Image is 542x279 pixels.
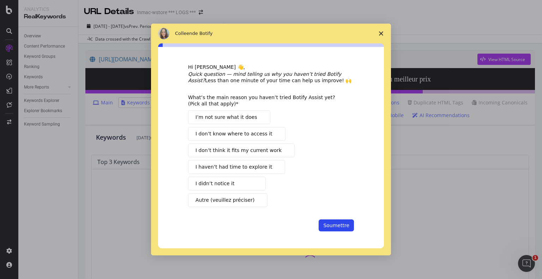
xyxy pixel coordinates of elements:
button: I didn’t notice it [188,177,266,190]
button: I don’t think it fits my current work [188,144,295,157]
div: What’s the main reason you haven’t tried Botify Assist yet? (Pick all that apply) [188,94,343,107]
div: Hi [PERSON_NAME] 👋, [188,64,354,71]
span: de Botify [192,31,213,36]
span: I don’t think it fits my current work [195,147,282,154]
div: Less than one minute of your time can help us improve! 🙌 [188,71,354,84]
span: I haven’t had time to explore it [195,163,272,171]
span: I don’t know where to access it [195,130,272,138]
i: Quick question — mind telling us why you haven’t tried Botify Assist? [188,71,341,83]
button: I haven’t had time to explore it [188,160,285,174]
span: I’m not sure what it does [195,114,257,121]
button: I don’t know where to access it [188,127,285,141]
span: Colleen [175,31,192,36]
button: Soumettre [319,219,354,231]
img: Profile image for Colleen [158,28,169,39]
span: Autre (veuillez préciser) [195,196,254,204]
span: Fermer l'enquête [371,24,391,43]
span: I didn’t notice it [195,180,234,187]
button: I’m not sure what it does [188,110,270,124]
button: Autre (veuillez préciser) [188,193,267,207]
